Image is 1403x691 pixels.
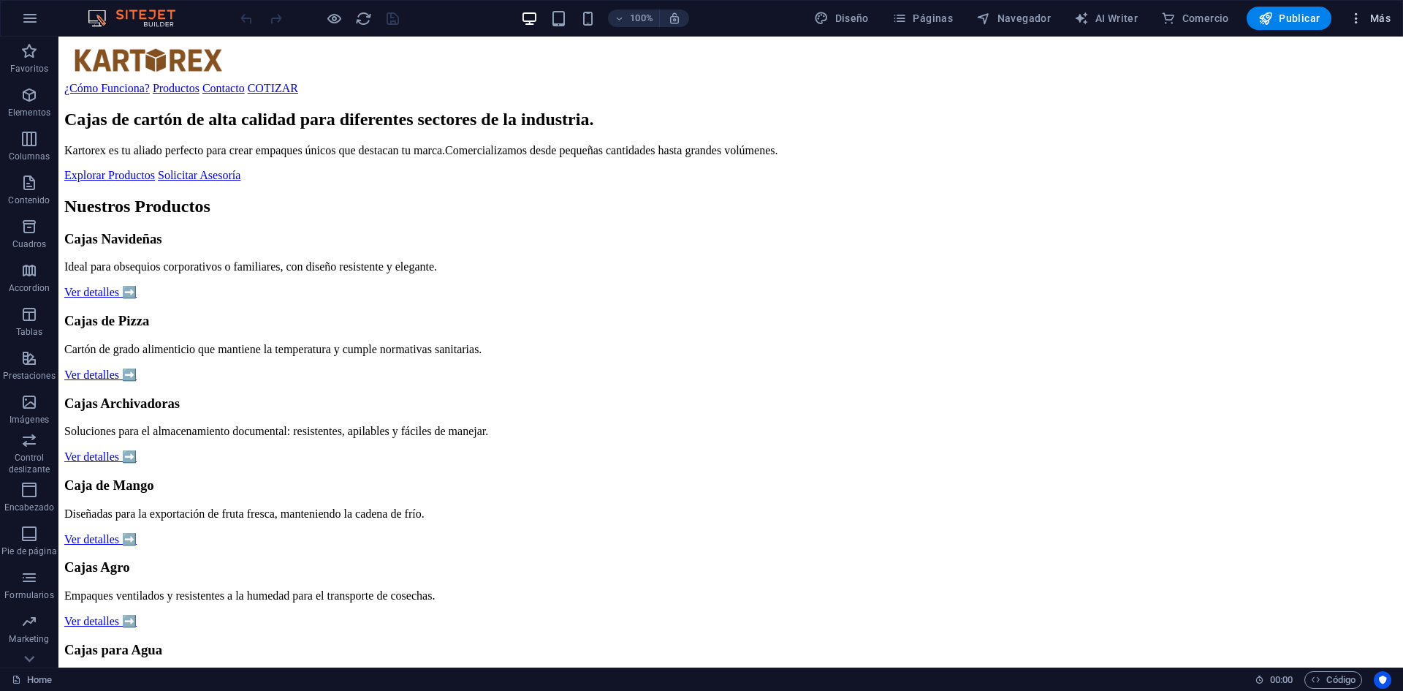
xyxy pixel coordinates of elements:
button: Código [1304,671,1362,689]
span: Código [1311,671,1356,689]
p: Cuadros [12,238,47,250]
button: Usercentrics [1374,671,1391,689]
button: Más [1343,7,1396,30]
p: Soluciones para el almacenamiento documental: resistentes, apilables y fáciles de manejar. [6,388,1339,401]
h3: Cajas Archivadoras [6,359,1339,375]
h3: Cajas Agro [6,523,1339,539]
button: reload [354,10,372,27]
span: : [1280,674,1282,685]
p: Tablas [16,326,43,338]
h3: Cajas para Agua [6,605,1339,622]
p: Columnas [9,151,50,162]
a: ¿Cómo Funciona? [6,45,91,58]
button: Publicar [1247,7,1332,30]
i: Volver a cargar página [355,10,372,27]
p: Encabezado [4,502,54,513]
button: Haz clic para salir del modo de previsualización y seguir editando [325,10,343,27]
span: Navegador [976,11,1051,26]
span: Diseño [814,11,869,26]
h1: Cajas de cartón de alta calidad para diferentes sectores de la industria. [6,73,1339,93]
a: Solicitar Asesoría [99,132,182,145]
p: Marketing [9,633,49,645]
span: Publicar [1258,11,1320,26]
a: Ver detalles ➡️ [6,578,78,591]
a: Productos [94,45,141,58]
a: Ver detalles ➡️ [6,496,78,509]
p: Kartorex es tu aliado perfecto para crear empaques únicos que destacan tu marca.Comercializamos d... [6,107,1339,121]
a: Contacto [144,45,186,58]
span: AI Writer [1074,11,1138,26]
p: Formularios [4,589,53,601]
a: Ver detalles ➡️ [6,414,78,426]
p: Cartón de grado alimenticio que mantiene la temperatura y cumple normativas sanitarias. [6,306,1339,320]
p: Accordion [9,282,50,294]
span: Páginas [892,11,953,26]
h3: Caja de Mango [6,441,1339,457]
button: Páginas [886,7,959,30]
a: Haz clic para cancelar la selección y doble clic para abrir páginas [12,671,52,689]
span: Más [1349,11,1391,26]
p: Pie de página [1,545,56,557]
h6: 100% [630,10,653,27]
h6: Tiempo de la sesión [1255,671,1293,689]
button: Comercio [1155,7,1235,30]
a: COTIZAR [189,45,240,58]
a: Ver detalles ➡️ [6,249,78,262]
button: AI Writer [1068,7,1144,30]
p: Prestaciones [3,370,55,382]
p: Imágenes [9,414,49,426]
p: Contenido [8,195,50,206]
button: 100% [608,10,660,27]
img: Editor Logo [84,10,194,27]
img: Caja Kartorex [6,6,174,42]
p: Favoritos [10,63,48,75]
button: Diseño [808,7,875,30]
p: Empaques ventilados y resistentes a la humedad para el transporte de cosechas. [6,553,1339,566]
div: Diseño (Ctrl+Alt+Y) [808,7,875,30]
button: Navegador [970,7,1057,30]
p: Diseñadas para la exportación de fruta fresca, manteniendo la cadena de frío. [6,471,1339,484]
span: 00 00 [1270,671,1293,689]
h2: Nuestros Productos [6,160,1339,180]
span: Comercio [1161,11,1229,26]
h3: Cajas Navideñas [6,195,1339,211]
a: Explorar Productos [6,132,96,145]
p: Elementos [8,107,50,118]
p: Ideal para obsequios corporativos o familiares, con diseño resistente y elegante. [6,224,1339,237]
h3: Cajas de Pizza [6,276,1339,292]
i: Al redimensionar, ajustar el nivel de zoom automáticamente para ajustarse al dispositivo elegido. [668,12,681,25]
a: Ver detalles ➡️ [6,332,78,344]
